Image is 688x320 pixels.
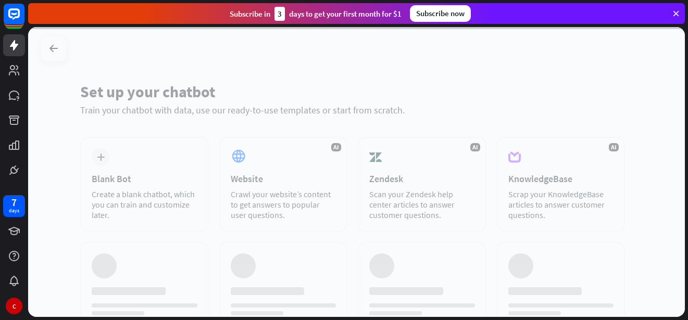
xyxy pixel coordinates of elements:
[3,195,25,217] a: 7 days
[6,298,22,314] div: C
[9,207,19,214] div: days
[274,7,285,21] div: 3
[410,5,471,22] div: Subscribe now
[11,198,17,207] div: 7
[230,7,402,21] div: Subscribe in days to get your first month for $1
